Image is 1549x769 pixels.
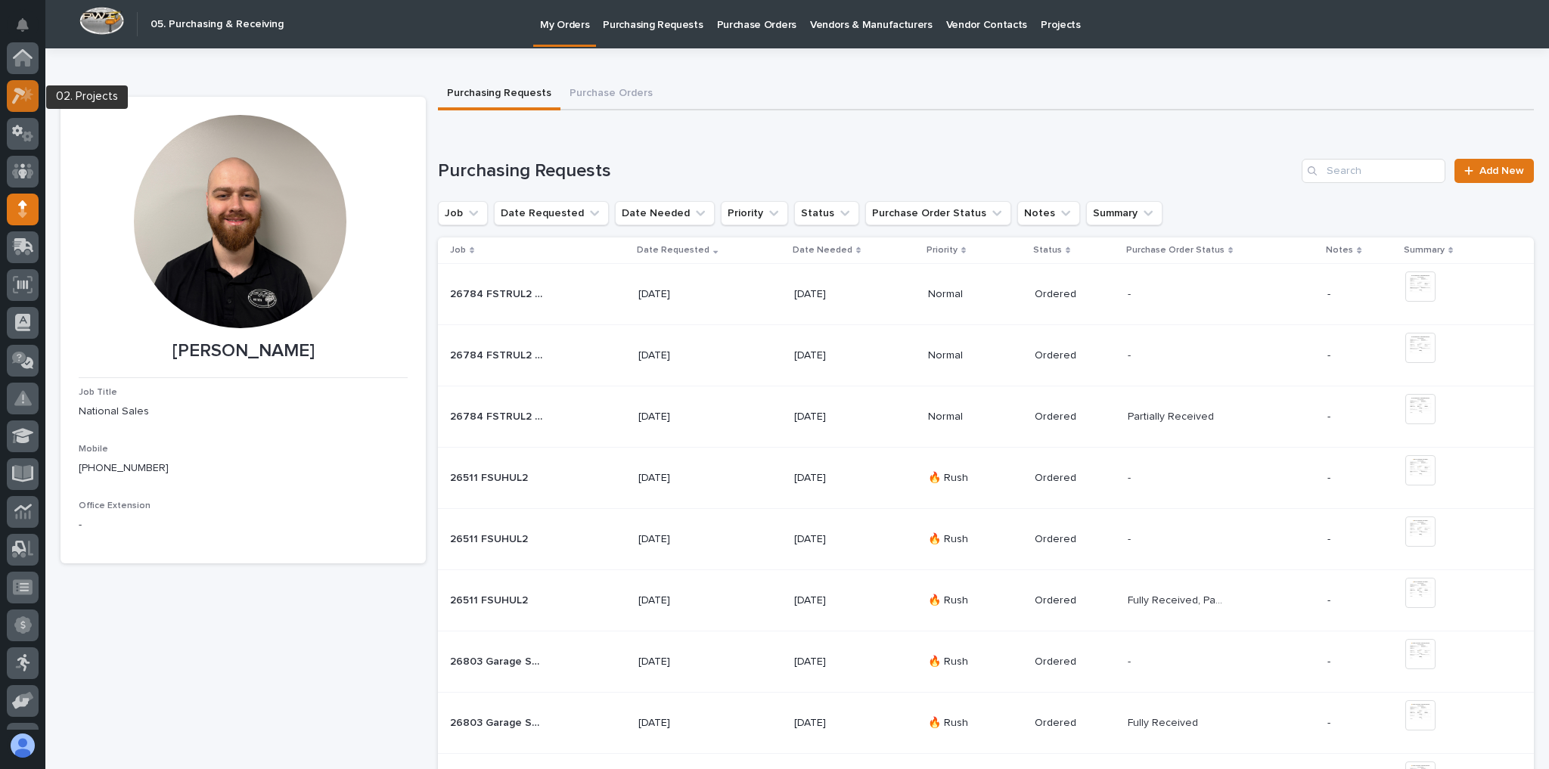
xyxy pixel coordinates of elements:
[928,411,1023,423] p: Normal
[79,517,408,533] p: -
[721,201,788,225] button: Priority
[79,404,408,420] p: National Sales
[450,285,548,301] p: 26784 FSTRUL2 Crane System
[794,411,889,423] p: [DATE]
[1035,411,1116,423] p: Ordered
[450,530,531,546] p: 26511 FSUHUL2
[450,469,531,485] p: 26511 FSUHUL2
[1327,288,1392,301] p: -
[638,411,733,423] p: [DATE]
[494,201,609,225] button: Date Requested
[79,463,169,473] a: [PHONE_NUMBER]
[794,594,889,607] p: [DATE]
[1128,591,1225,607] p: Fully Received, Partially Received
[1128,346,1134,362] p: -
[1327,717,1392,730] p: -
[1033,242,1062,259] p: Status
[438,325,1534,386] tr: 26784 FSTRUL2 Crane System26784 FSTRUL2 Crane System [DATE][DATE]NormalOrdered-- -
[450,346,548,362] p: 26784 FSTRUL2 Crane System
[927,242,958,259] p: Priority
[1035,656,1116,668] p: Ordered
[1086,201,1163,225] button: Summary
[438,264,1534,325] tr: 26784 FSTRUL2 Crane System26784 FSTRUL2 Crane System [DATE][DATE]NormalOrdered-- -
[794,472,889,485] p: [DATE]
[794,717,889,730] p: [DATE]
[450,242,466,259] p: Job
[438,160,1296,182] h1: Purchasing Requests
[1128,714,1201,730] p: Fully Received
[928,594,1023,607] p: 🔥 Rush
[1327,349,1392,362] p: -
[450,653,548,668] p: 26803 Garage Series Crane
[865,201,1011,225] button: Purchase Order Status
[79,340,408,362] p: [PERSON_NAME]
[794,201,859,225] button: Status
[638,656,733,668] p: [DATE]
[1128,285,1134,301] p: -
[638,472,733,485] p: [DATE]
[438,386,1534,448] tr: 26784 FSTRUL2 Crane System26784 FSTRUL2 Crane System [DATE][DATE]NormalOrderedPartially ReceivedP...
[1128,469,1134,485] p: -
[638,533,733,546] p: [DATE]
[1035,533,1116,546] p: Ordered
[1128,653,1134,668] p: -
[794,656,889,668] p: [DATE]
[1035,594,1116,607] p: Ordered
[438,509,1534,570] tr: 26511 FSUHUL226511 FSUHUL2 [DATE][DATE]🔥 RushOrdered-- -
[1327,411,1392,423] p: -
[638,349,733,362] p: [DATE]
[928,533,1023,546] p: 🔥 Rush
[79,501,151,510] span: Office Extension
[438,631,1534,693] tr: 26803 Garage Series Crane26803 Garage Series Crane [DATE][DATE]🔥 RushOrdered-- -
[450,714,548,730] p: 26803 Garage Series Crane
[928,349,1023,362] p: Normal
[793,242,852,259] p: Date Needed
[1035,349,1116,362] p: Ordered
[7,730,39,761] button: users-avatar
[1327,472,1392,485] p: -
[79,445,108,454] span: Mobile
[1327,533,1392,546] p: -
[151,18,284,31] h2: 05. Purchasing & Receiving
[638,717,733,730] p: [DATE]
[928,656,1023,668] p: 🔥 Rush
[928,472,1023,485] p: 🔥 Rush
[1454,159,1534,183] a: Add New
[450,408,548,423] p: 26784 FSTRUL2 Crane System
[928,717,1023,730] p: 🔥 Rush
[1302,159,1445,183] input: Search
[438,79,560,110] button: Purchasing Requests
[438,693,1534,754] tr: 26803 Garage Series Crane26803 Garage Series Crane [DATE][DATE]🔥 RushOrderedFully ReceivedFully R...
[1128,408,1217,423] p: Partially Received
[1035,288,1116,301] p: Ordered
[1326,242,1353,259] p: Notes
[1327,656,1392,668] p: -
[560,79,662,110] button: Purchase Orders
[794,288,889,301] p: [DATE]
[1126,242,1225,259] p: Purchase Order Status
[1479,166,1524,176] span: Add New
[79,7,124,35] img: Workspace Logo
[7,9,39,41] button: Notifications
[1327,594,1392,607] p: -
[19,18,39,42] div: Notifications
[794,533,889,546] p: [DATE]
[79,388,117,397] span: Job Title
[450,591,531,607] p: 26511 FSUHUL2
[1035,472,1116,485] p: Ordered
[637,242,709,259] p: Date Requested
[438,448,1534,509] tr: 26511 FSUHUL226511 FSUHUL2 [DATE][DATE]🔥 RushOrdered-- -
[1035,717,1116,730] p: Ordered
[1017,201,1080,225] button: Notes
[615,201,715,225] button: Date Needed
[638,288,733,301] p: [DATE]
[638,594,733,607] p: [DATE]
[438,570,1534,631] tr: 26511 FSUHUL226511 FSUHUL2 [DATE][DATE]🔥 RushOrderedFully Received, Partially ReceivedFully Recei...
[1404,242,1445,259] p: Summary
[438,201,488,225] button: Job
[928,288,1023,301] p: Normal
[1128,530,1134,546] p: -
[794,349,889,362] p: [DATE]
